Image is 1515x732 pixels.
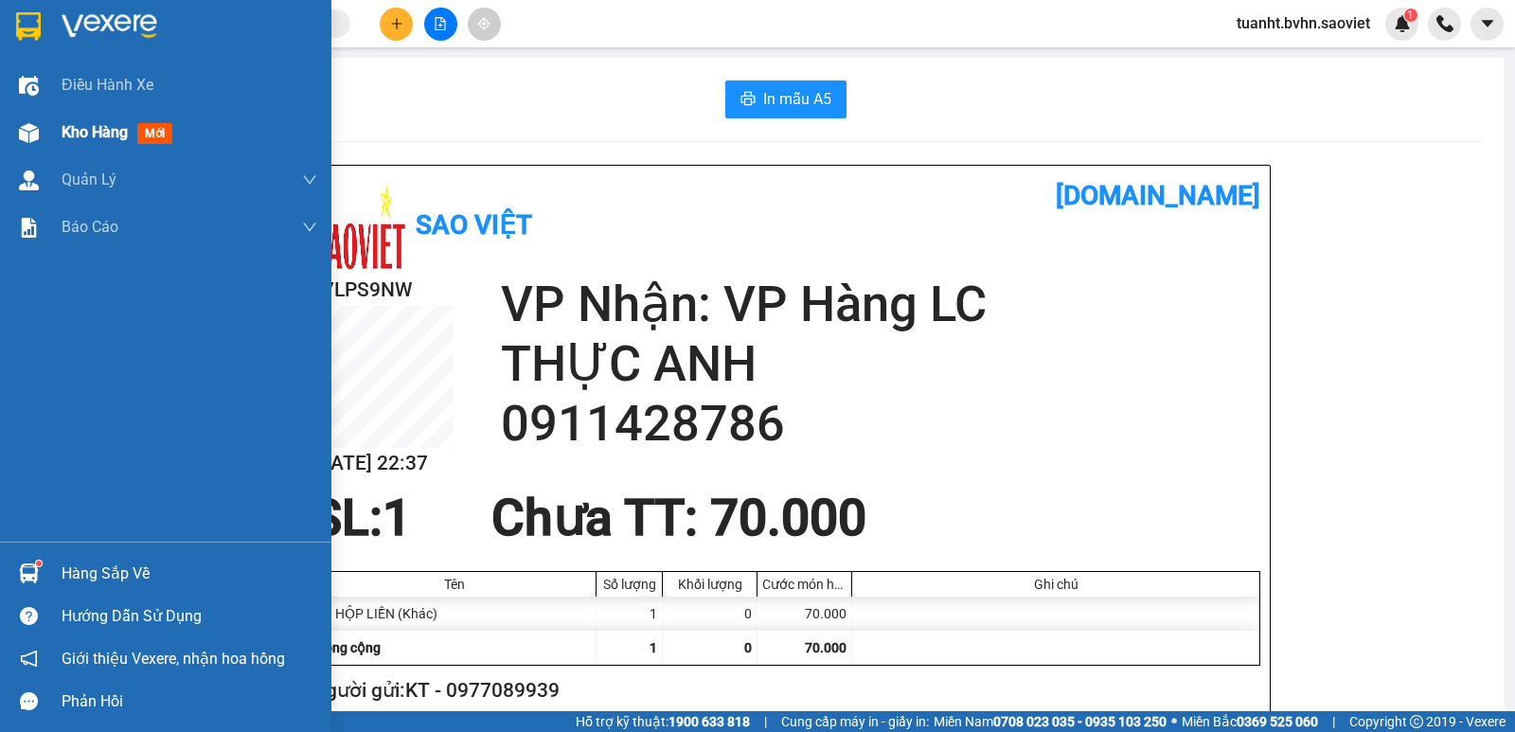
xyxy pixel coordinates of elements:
[1332,711,1335,732] span: |
[390,17,403,30] span: plus
[19,123,39,143] img: warehouse-icon
[744,640,752,655] span: 0
[62,687,317,716] div: Phản hồi
[302,172,317,187] span: down
[20,650,38,668] span: notification
[416,209,532,241] b: Sao Việt
[1394,15,1411,32] img: icon-new-feature
[725,80,847,118] button: printerIn mẫu A5
[1436,15,1453,32] img: phone-icon
[857,577,1255,592] div: Ghi chú
[20,607,38,625] span: question-circle
[253,15,457,46] b: [DOMAIN_NAME]
[62,73,153,97] span: Điều hành xe
[380,8,413,41] button: plus
[312,675,1253,706] h2: Người gửi: KT - 0977089939
[597,597,663,631] div: 1
[19,218,39,238] img: solution-icon
[302,220,317,235] span: down
[501,394,1260,454] h2: 0911428786
[477,17,490,30] span: aim
[137,123,172,144] span: mới
[668,577,752,592] div: Khối lượng
[62,215,118,239] span: Báo cáo
[1407,9,1414,22] span: 1
[317,640,381,655] span: Tổng cộng
[115,45,231,76] b: Sao Việt
[19,76,39,96] img: warehouse-icon
[805,640,847,655] span: 70.000
[762,577,847,592] div: Cước món hàng
[383,489,411,547] span: 1
[99,110,457,229] h2: VP Nhận: VP Hàng LC
[312,448,454,479] h2: [DATE] 22:37
[62,168,116,191] span: Quản Lý
[501,275,1260,334] h2: VP Nhận: VP Hàng LC
[668,714,750,729] strong: 1900 633 818
[601,577,657,592] div: Số lượng
[36,561,42,566] sup: 1
[993,714,1167,729] strong: 0708 023 035 - 0935 103 250
[312,275,454,306] h2: 37LPS9NW
[424,8,457,41] button: file-add
[62,602,317,631] div: Hướng dẫn sử dụng
[10,15,105,110] img: logo.jpg
[1470,8,1504,41] button: caret-down
[650,640,657,655] span: 1
[468,8,501,41] button: aim
[763,87,831,111] span: In mẫu A5
[1479,15,1496,32] span: caret-down
[312,180,406,275] img: logo.jpg
[1171,718,1177,725] span: ⚪️
[20,692,38,710] span: message
[312,489,383,547] span: SL:
[781,711,929,732] span: Cung cấp máy in - giấy in:
[10,110,152,141] h2: 37LPS9NW
[312,597,597,631] div: 01 HỘP LIỀN (Khác)
[62,560,317,588] div: Hàng sắp về
[1221,11,1385,35] span: tuanht.bvhn.saoviet
[480,490,878,546] div: Chưa TT : 70.000
[1410,715,1423,728] span: copyright
[1056,180,1260,211] b: [DOMAIN_NAME]
[1237,714,1318,729] strong: 0369 525 060
[434,17,447,30] span: file-add
[757,597,852,631] div: 70.000
[501,334,1260,394] h2: THỰC ANH
[663,597,757,631] div: 0
[19,563,39,583] img: warehouse-icon
[934,711,1167,732] span: Miền Nam
[740,91,756,109] span: printer
[1404,9,1417,22] sup: 1
[317,577,591,592] div: Tên
[1182,711,1318,732] span: Miền Bắc
[764,711,767,732] span: |
[62,647,285,670] span: Giới thiệu Vexere, nhận hoa hồng
[19,170,39,190] img: warehouse-icon
[576,711,750,732] span: Hỗ trợ kỹ thuật:
[62,123,128,141] span: Kho hàng
[16,12,41,41] img: logo-vxr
